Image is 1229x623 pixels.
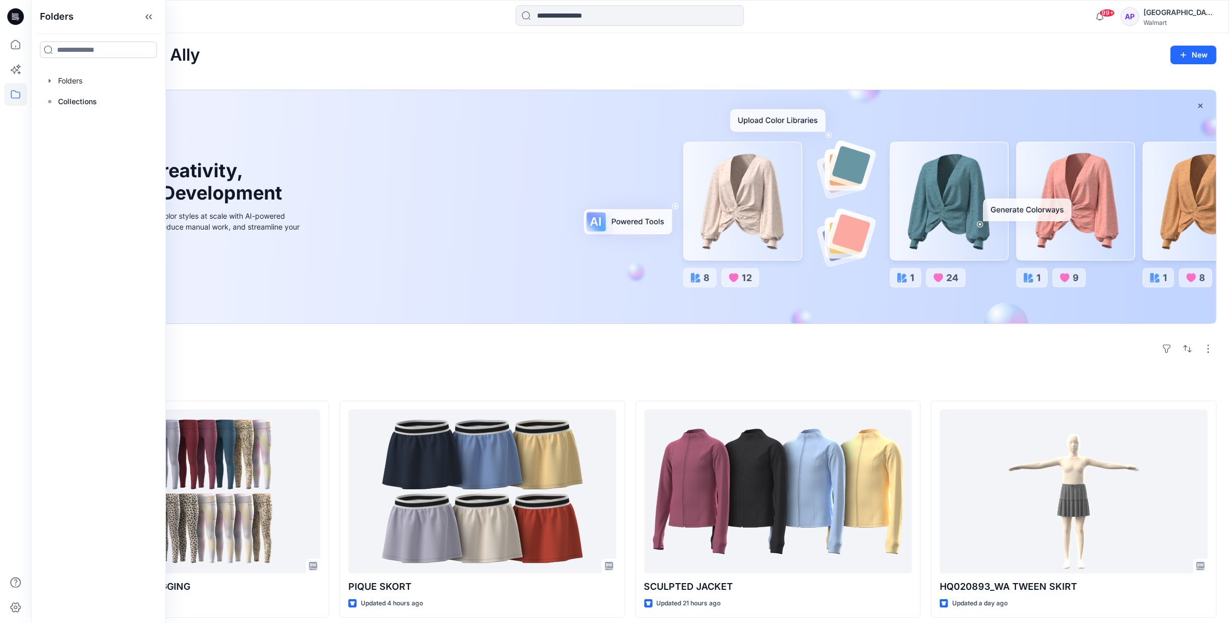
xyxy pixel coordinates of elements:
[348,579,616,594] p: PIQUE SKORT
[58,95,97,108] p: Collections
[69,256,302,276] a: Discover more
[69,210,302,243] div: Explore ideas faster and recolor styles at scale with AI-powered tools that boost creativity, red...
[52,579,320,594] p: HQ021641_AW CORE LEGGING
[1143,19,1216,26] div: Walmart
[1099,9,1115,17] span: 99+
[644,579,912,594] p: SCULPTED JACKET
[69,160,287,204] h1: Unleash Creativity, Speed Up Development
[940,409,1208,574] a: HQ020893_WA TWEEN SKIRT
[1170,46,1217,64] button: New
[657,598,721,609] p: Updated 21 hours ago
[1121,7,1139,26] div: AP
[940,579,1208,594] p: HQ020893_WA TWEEN SKIRT
[1143,6,1216,19] div: [GEOGRAPHIC_DATA]
[44,378,1217,390] h4: Styles
[52,409,320,574] a: HQ021641_AW CORE LEGGING
[348,409,616,574] a: PIQUE SKORT
[361,598,423,609] p: Updated 4 hours ago
[644,409,912,574] a: SCULPTED JACKET
[952,598,1008,609] p: Updated a day ago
